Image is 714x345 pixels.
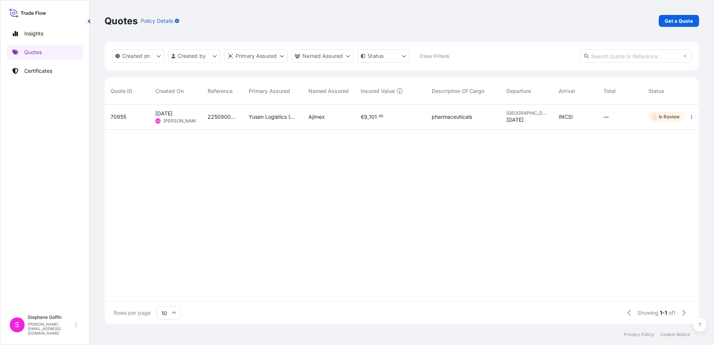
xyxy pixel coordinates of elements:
span: 70955 [111,113,126,121]
p: Get a Quote [665,17,693,25]
span: 2250900618 [208,113,237,121]
p: Insights [24,30,43,37]
span: Rows per page [114,309,150,317]
p: [PERSON_NAME][EMAIL_ADDRESS][DOMAIN_NAME] [28,322,74,335]
span: Yusen Logistics (Benelux) B.V. (former Ajimex) [249,113,297,121]
span: Showing [637,309,658,317]
p: In Review [659,114,680,120]
span: 101 [369,114,377,119]
p: Quotes [105,15,138,27]
p: Created on [122,52,150,60]
p: Clear Filters [420,52,449,60]
span: Total [603,87,616,95]
span: Description Of Cargo [432,87,484,95]
span: of 1 [668,309,676,317]
span: pharmaceuticals [432,113,472,121]
span: [PERSON_NAME] [164,118,200,124]
span: [DATE] [506,116,524,124]
p: Quotes [24,49,42,56]
span: — [603,113,609,121]
span: € [361,114,364,119]
span: [GEOGRAPHIC_DATA] [506,110,547,116]
a: Quotes [6,45,83,60]
span: INCSI [559,113,573,121]
button: certificateStatus Filter options [357,49,410,63]
button: distributor Filter options [224,49,288,63]
a: Privacy Policy [624,332,654,338]
p: Certificates [24,67,52,75]
p: Primary Assured [236,52,277,60]
span: 9 [364,114,367,119]
button: createdBy Filter options [168,49,220,63]
p: Created by [178,52,206,60]
span: Quote ID [111,87,132,95]
span: S [15,321,19,329]
a: Insights [6,26,83,41]
span: , [367,114,369,119]
span: Ajimex [308,113,325,121]
span: Arrival [559,87,575,95]
button: createdOn Filter options [112,49,164,63]
span: Departure [506,87,531,95]
span: Insured Value [361,87,395,95]
a: Certificates [6,63,83,78]
a: Cookie Notice [660,332,690,338]
p: Named Assured [302,52,343,60]
button: cargoOwner Filter options [291,49,354,63]
span: Named Assured [308,87,349,95]
input: Search Quote or Reference... [580,49,692,63]
span: Status [648,87,664,95]
button: Clear Filters [413,50,455,62]
span: [DATE] [155,110,173,117]
span: 1-1 [660,309,667,317]
span: Created On [155,87,184,95]
p: Policy Details [141,17,173,25]
p: Status [367,52,384,60]
a: Get a Quote [659,15,699,27]
span: SG [156,117,160,125]
span: . [377,115,378,118]
p: Stephane Goffin [28,314,74,320]
span: Primary Assured [249,87,290,95]
span: 40 [379,115,383,118]
span: Reference [208,87,233,95]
